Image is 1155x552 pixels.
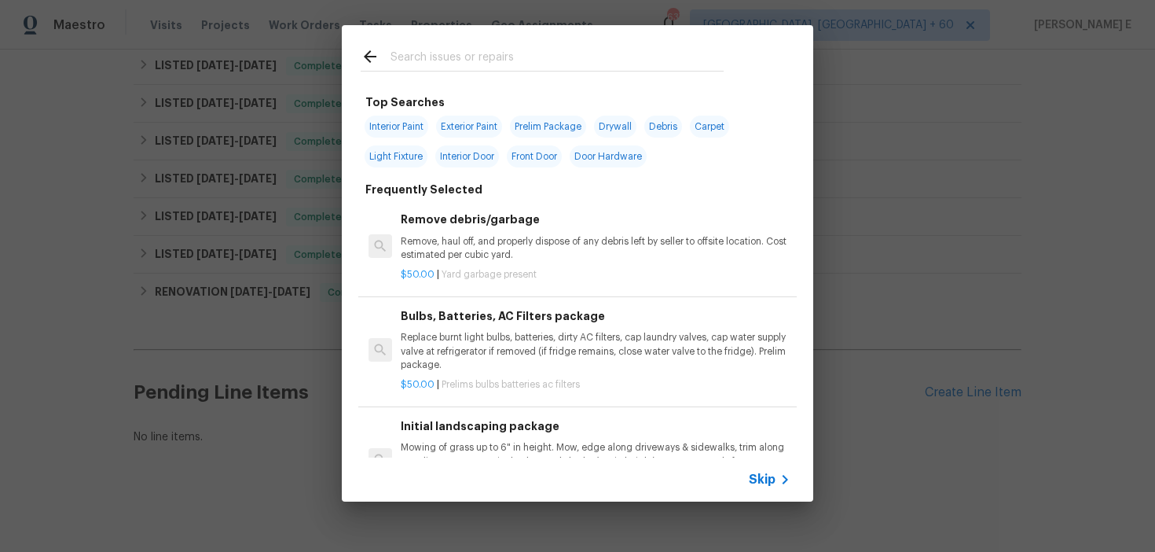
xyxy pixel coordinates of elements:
[401,268,790,282] p: |
[365,116,428,138] span: Interior Paint
[442,380,580,389] span: Prelims bulbs batteries ac filters
[435,145,499,167] span: Interior Door
[442,270,537,279] span: Yard garbage present
[510,116,586,138] span: Prelim Package
[401,418,790,435] h6: Initial landscaping package
[401,441,790,481] p: Mowing of grass up to 6" in height. Mow, edge along driveways & sidewalks, trim along standing st...
[365,181,482,198] h6: Frequently Selected
[365,94,445,111] h6: Top Searches
[570,145,647,167] span: Door Hardware
[401,380,434,389] span: $50.00
[436,116,502,138] span: Exterior Paint
[401,331,790,371] p: Replace burnt light bulbs, batteries, dirty AC filters, cap laundry valves, cap water supply valv...
[749,472,775,488] span: Skip
[401,307,790,325] h6: Bulbs, Batteries, AC Filters package
[594,116,636,138] span: Drywall
[690,116,729,138] span: Carpet
[365,145,427,167] span: Light Fixture
[401,378,790,392] p: |
[401,235,790,262] p: Remove, haul off, and properly dispose of any debris left by seller to offsite location. Cost est...
[507,145,562,167] span: Front Door
[401,270,434,279] span: $50.00
[390,47,724,71] input: Search issues or repairs
[644,116,682,138] span: Debris
[401,211,790,228] h6: Remove debris/garbage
